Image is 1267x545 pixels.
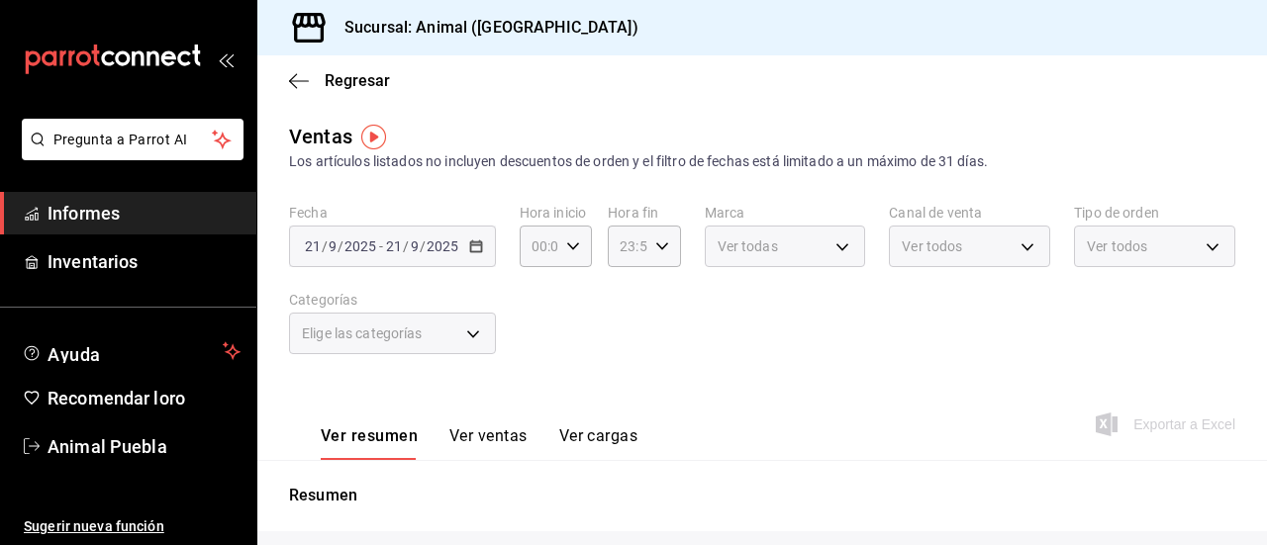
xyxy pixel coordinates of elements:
[449,426,528,445] font: Ver ventas
[705,205,745,221] font: Marca
[48,344,101,365] font: Ayuda
[902,238,962,254] font: Ver todos
[559,426,638,445] font: Ver cargas
[289,292,357,308] font: Categorías
[289,486,357,504] font: Resumen
[420,238,426,254] font: /
[22,119,244,160] button: Pregunta a Parrot AI
[1087,238,1147,254] font: Ver todos
[48,203,120,224] font: Informes
[343,238,377,254] input: ----
[361,125,386,149] img: Marcador de información sobre herramientas
[289,71,390,90] button: Regresar
[718,238,778,254] font: Ver todas
[889,205,982,221] font: Canal de venta
[385,238,403,254] input: --
[48,388,185,409] font: Recomendar loro
[426,238,459,254] input: ----
[608,205,658,221] font: Hora fin
[48,251,138,272] font: Inventarios
[338,238,343,254] font: /
[1074,205,1159,221] font: Tipo de orden
[289,125,352,148] font: Ventas
[321,425,637,460] div: pestañas de navegación
[403,238,409,254] font: /
[304,238,322,254] input: --
[289,153,988,169] font: Los artículos listados no incluyen descuentos de orden y el filtro de fechas está limitado a un m...
[520,205,586,221] font: Hora inicio
[328,238,338,254] input: --
[48,436,167,457] font: Animal Puebla
[302,325,423,341] font: Elige las categorías
[325,71,390,90] font: Regresar
[24,518,164,534] font: Sugerir nueva función
[289,205,328,221] font: Fecha
[379,238,383,254] font: -
[410,238,420,254] input: --
[322,238,328,254] font: /
[321,426,418,445] font: Ver resumen
[344,18,638,37] font: Sucursal: Animal ([GEOGRAPHIC_DATA])
[53,132,188,147] font: Pregunta a Parrot AI
[218,51,234,67] button: abrir_cajón_menú
[14,143,244,164] a: Pregunta a Parrot AI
